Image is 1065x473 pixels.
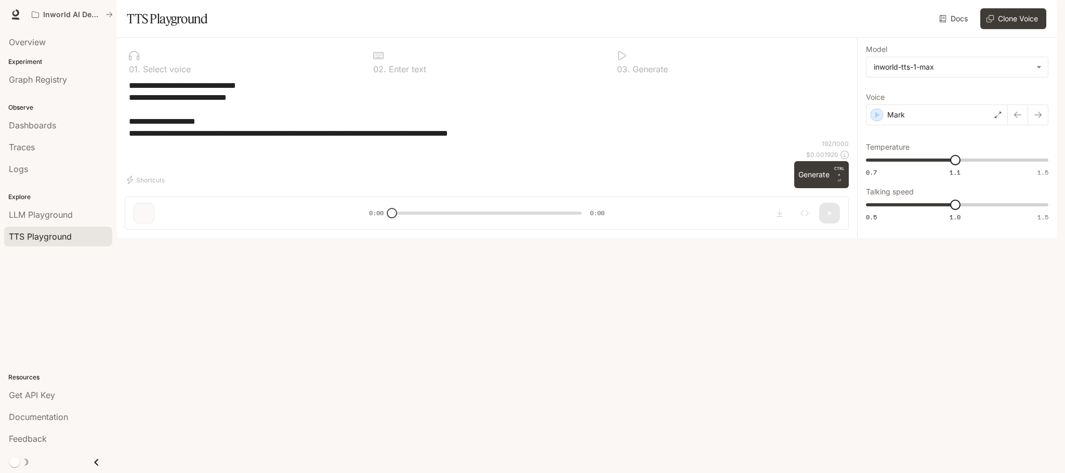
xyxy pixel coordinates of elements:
[980,8,1046,29] button: Clone Voice
[1037,168,1048,177] span: 1.5
[373,65,386,73] p: 0 2 .
[834,165,845,178] p: CTRL +
[617,65,630,73] p: 0 3 .
[125,172,169,188] button: Shortcuts
[834,165,845,184] p: ⏎
[866,143,910,151] p: Temperature
[950,213,961,221] span: 1.0
[127,8,207,29] h1: TTS Playground
[950,168,961,177] span: 1.1
[866,57,1048,77] div: inworld-tts-1-max
[866,94,885,101] p: Voice
[866,46,887,53] p: Model
[887,110,905,120] p: Mark
[386,65,426,73] p: Enter text
[866,188,914,195] p: Talking speed
[866,168,877,177] span: 0.7
[866,213,877,221] span: 0.5
[630,65,668,73] p: Generate
[1037,213,1048,221] span: 1.5
[27,4,117,25] button: All workspaces
[937,8,972,29] a: Docs
[140,65,191,73] p: Select voice
[43,10,101,19] p: Inworld AI Demos
[129,65,140,73] p: 0 1 .
[874,62,1031,72] div: inworld-tts-1-max
[794,161,849,188] button: GenerateCTRL +⏎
